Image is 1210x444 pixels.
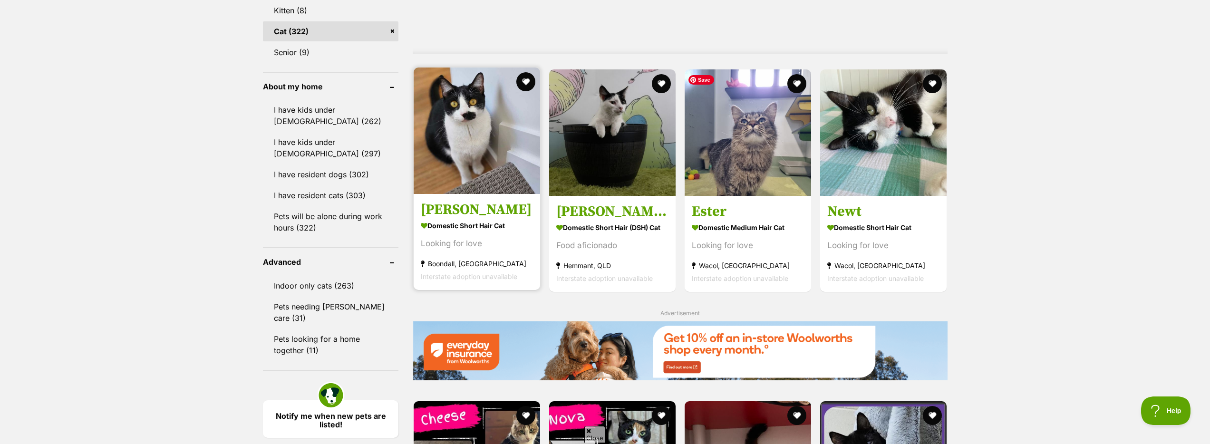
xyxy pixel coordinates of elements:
[685,69,811,196] img: Ester - Domestic Medium Hair Cat
[516,72,535,91] button: favourite
[414,68,540,194] img: Bramble - Domestic Short Hair Cat
[263,100,398,131] a: I have kids under [DEMOGRAPHIC_DATA] (262)
[923,74,942,93] button: favourite
[692,275,788,283] span: Interstate adoption unavailable
[652,406,671,425] button: favourite
[421,273,517,281] span: Interstate adoption unavailable
[263,297,398,328] a: Pets needing [PERSON_NAME] care (31)
[414,194,540,290] a: [PERSON_NAME] Domestic Short Hair Cat Looking for love Boondall, [GEOGRAPHIC_DATA] Interstate ado...
[827,203,939,221] h3: Newt
[827,275,924,283] span: Interstate adoption unavailable
[549,69,676,196] img: Sir Pounce-a-Lot - Domestic Short Hair (DSH) Cat
[421,258,533,270] strong: Boondall, [GEOGRAPHIC_DATA]
[263,164,398,184] a: I have resident dogs (302)
[584,426,605,443] span: Close
[820,196,947,292] a: Newt Domestic Short Hair Cat Looking for love Wacol, [GEOGRAPHIC_DATA] Interstate adoption unavai...
[263,42,398,62] a: Senior (9)
[549,196,676,292] a: [PERSON_NAME]-a-Lot Domestic Short Hair (DSH) Cat Food aficionado Hemmant, QLD Interstate adoptio...
[1141,396,1191,425] iframe: Help Scout Beacon - Open
[692,203,804,221] h3: Ester
[413,321,948,380] img: Everyday Insurance promotional banner
[827,260,939,272] strong: Wacol, [GEOGRAPHIC_DATA]
[820,69,947,196] img: Newt - Domestic Short Hair Cat
[263,276,398,296] a: Indoor only cats (263)
[660,309,700,317] span: Advertisement
[263,206,398,238] a: Pets will be alone during work hours (322)
[787,74,806,93] button: favourite
[421,201,533,219] h3: [PERSON_NAME]
[516,406,535,425] button: favourite
[263,258,398,266] header: Advanced
[556,260,668,272] strong: Hemmant, QLD
[421,238,533,251] div: Looking for love
[263,185,398,205] a: I have resident cats (303)
[688,75,714,85] span: Save
[685,196,811,292] a: Ester Domestic Medium Hair Cat Looking for love Wacol, [GEOGRAPHIC_DATA] Interstate adoption unav...
[263,21,398,41] a: Cat (322)
[827,221,939,235] strong: Domestic Short Hair Cat
[263,82,398,91] header: About my home
[556,221,668,235] strong: Domestic Short Hair (DSH) Cat
[263,132,398,164] a: I have kids under [DEMOGRAPHIC_DATA] (297)
[692,260,804,272] strong: Wacol, [GEOGRAPHIC_DATA]
[923,406,942,425] button: favourite
[263,0,398,20] a: Kitten (8)
[263,400,398,438] a: Notify me when new pets are listed!
[652,74,671,93] button: favourite
[413,321,948,382] a: Everyday Insurance promotional banner
[827,240,939,252] div: Looking for love
[421,219,533,233] strong: Domestic Short Hair Cat
[787,406,806,425] button: favourite
[692,240,804,252] div: Looking for love
[556,240,668,252] div: Food aficionado
[556,275,653,283] span: Interstate adoption unavailable
[692,221,804,235] strong: Domestic Medium Hair Cat
[556,203,668,221] h3: [PERSON_NAME]-a-Lot
[263,329,398,360] a: Pets looking for a home together (11)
